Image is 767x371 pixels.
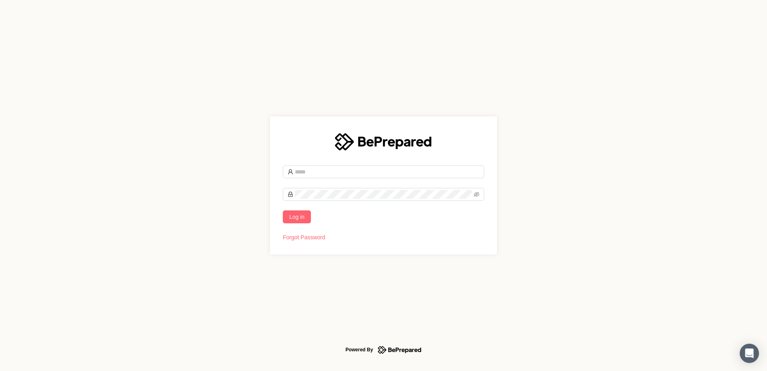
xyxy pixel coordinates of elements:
[288,169,293,175] span: user
[474,192,479,197] span: eye-invisible
[283,210,311,223] button: Log in
[740,344,759,363] div: Open Intercom Messenger
[345,345,373,355] div: Powered By
[288,192,293,197] span: lock
[283,234,325,241] a: Forgot Password
[289,212,304,221] span: Log in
